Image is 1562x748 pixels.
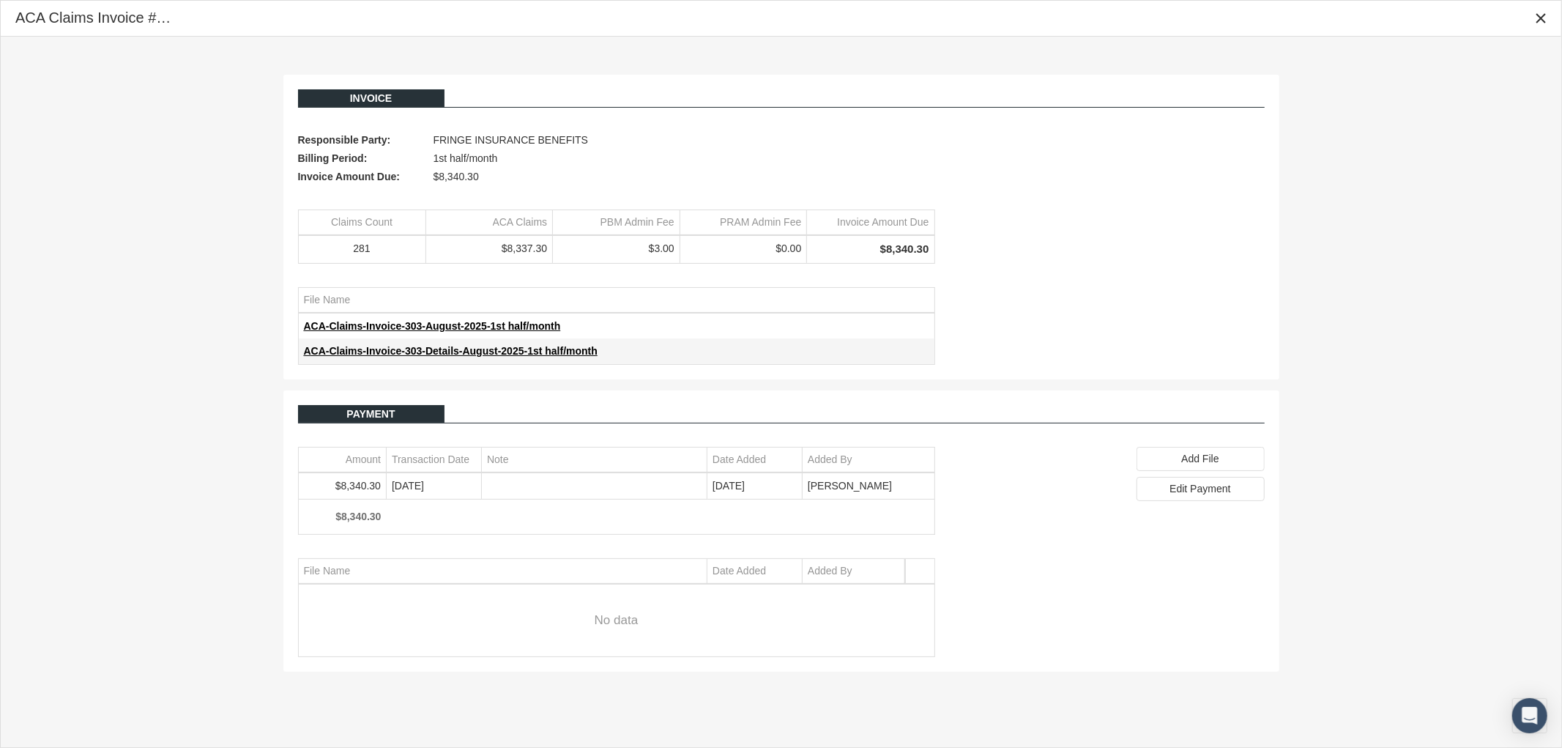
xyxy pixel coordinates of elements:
span: Responsible Party: [298,131,426,149]
div: Claims Count [331,215,393,229]
td: Column PBM Admin Fee [553,210,680,235]
div: Add File [1137,447,1265,471]
td: Column Date Added [707,448,803,473]
span: 1st half/month [434,149,498,168]
td: Column Added By [803,448,934,473]
td: Column Amount [299,448,387,473]
td: Column Note [482,448,707,473]
div: Amount [346,453,381,467]
td: Column File Name [299,559,707,584]
div: PRAM Admin Fee [720,215,801,229]
td: Column Claims Count [299,210,426,235]
div: ACA Claims [493,215,548,229]
td: Column Date Added [707,559,803,584]
div: Date Added [713,564,766,578]
div: File Name [304,293,351,307]
td: Column Invoice Amount Due [807,210,934,235]
div: $8,337.30 [431,242,548,256]
td: Column PRAM Admin Fee [680,210,807,235]
div: Note [487,453,509,467]
div: Close [1528,5,1554,32]
div: Data grid [298,210,935,263]
div: Added By [808,453,852,467]
div: $8,340.30 [812,242,929,256]
div: $8,340.30 [304,510,382,524]
td: 281 [299,237,426,262]
div: Edit Payment [1137,477,1265,501]
div: Data grid [298,287,935,365]
div: ACA Claims Invoice #303 [15,8,176,28]
span: Payment [346,408,395,420]
div: PBM Admin Fee [600,215,674,229]
span: Billing Period: [298,149,426,168]
td: Column File Name [299,288,934,313]
div: Data grid [298,558,935,657]
div: Transaction Date [392,453,469,467]
span: Invoice [350,92,393,104]
td: [DATE] [707,473,803,498]
span: Add File [1181,453,1219,464]
td: Column Transaction Date [387,448,482,473]
div: Invoice Amount Due [837,215,929,229]
div: File Name [304,564,351,578]
td: Column ACA Claims [425,210,553,235]
td: $8,340.30 [299,473,387,498]
div: $0.00 [685,242,802,256]
span: $8,340.30 [434,168,479,186]
div: Date Added [713,453,766,467]
td: Column Added By [803,559,905,584]
span: ACA-Claims-Invoice-303-Details-August-2025-1st half/month [304,345,598,357]
div: Added By [808,564,852,578]
td: [DATE] [387,473,482,498]
div: Open Intercom Messenger [1512,698,1547,733]
span: Invoice Amount Due: [298,168,426,186]
span: ACA-Claims-Invoice-303-August-2025-1st half/month [304,320,561,332]
td: [PERSON_NAME] [803,473,934,498]
div: Data grid [298,447,935,535]
span: FRINGE INSURANCE BENEFITS [434,131,589,149]
span: Edit Payment [1169,483,1230,495]
div: $3.00 [558,242,674,256]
